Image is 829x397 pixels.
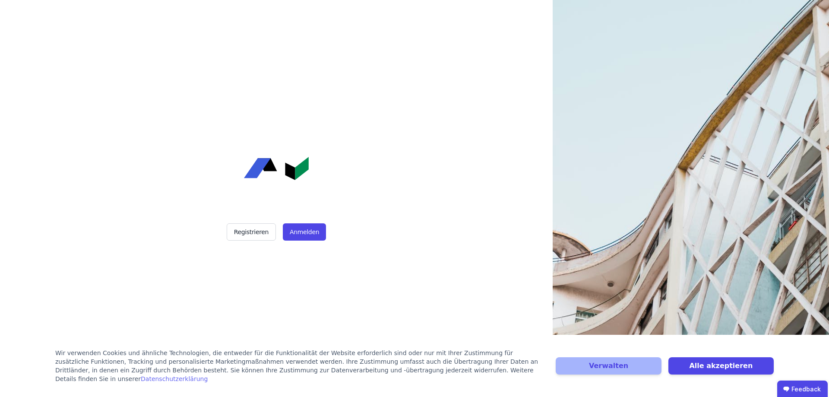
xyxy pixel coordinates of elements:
button: Alle akzeptieren [668,357,774,375]
div: Wir verwenden Cookies und ähnliche Technologien, die entweder für die Funktionalität der Website ... [55,349,545,383]
button: Registrieren [227,223,276,241]
button: Anmelden [283,223,326,241]
img: Concular [244,157,309,180]
a: Datenschutzerklärung [141,375,208,382]
button: Verwalten [556,357,661,375]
